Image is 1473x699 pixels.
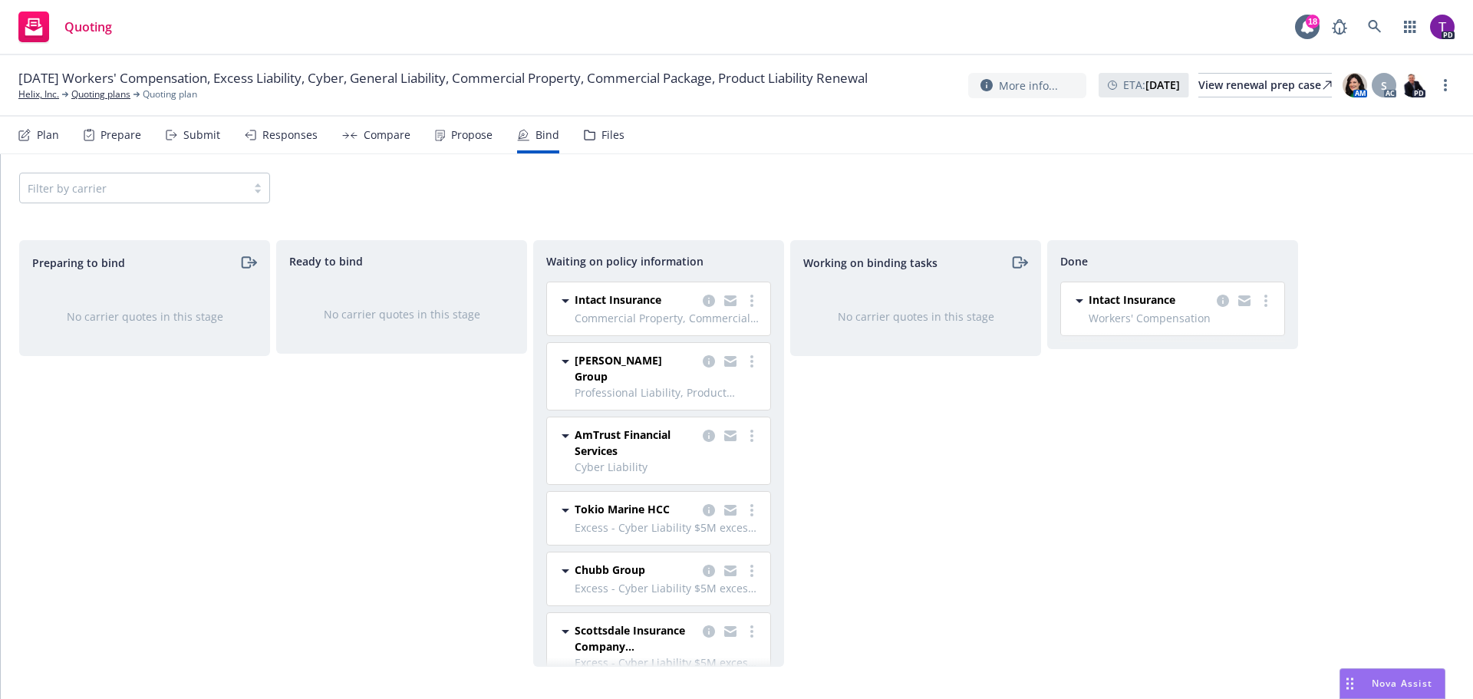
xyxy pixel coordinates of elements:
a: copy logging email [721,501,740,519]
a: more [743,622,761,641]
a: copy logging email [700,622,718,641]
span: Excess - Cyber Liability $5M excess of $15M [575,654,761,671]
a: copy logging email [721,292,740,310]
div: Prepare [101,129,141,141]
a: more [1257,292,1275,310]
span: Nova Assist [1372,677,1432,690]
a: copy logging email [721,622,740,641]
span: Professional Liability, Product Liability, Errors and Omissions [575,384,761,401]
span: Quoting plan [143,87,197,101]
img: photo [1401,73,1425,97]
a: moveRight [239,253,257,272]
a: Quoting plans [71,87,130,101]
span: Cyber Liability [575,459,761,475]
div: Submit [183,129,220,141]
span: [DATE] Workers' Compensation, Excess Liability, Cyber, General Liability, Commercial Property, Co... [18,69,868,87]
span: Working on binding tasks [803,255,938,271]
a: copy logging email [1235,292,1254,310]
span: AmTrust Financial Services [575,427,697,459]
div: 18 [1306,15,1320,28]
button: More info... [968,73,1086,98]
div: Propose [451,129,493,141]
span: Intact Insurance [575,292,661,308]
div: Drag to move [1340,669,1359,698]
span: Quoting [64,21,112,33]
span: ETA : [1123,77,1180,93]
button: Nova Assist [1340,668,1445,699]
a: copy logging email [721,352,740,371]
div: Plan [37,129,59,141]
a: Switch app [1395,12,1425,42]
div: Compare [364,129,410,141]
span: Ready to bind [289,253,363,269]
a: View renewal prep case [1198,73,1332,97]
span: Excess - Cyber Liability $5M excess of $5M [575,519,761,536]
a: more [743,352,761,371]
a: copy logging email [700,427,718,445]
span: S [1381,77,1387,94]
img: photo [1430,15,1455,39]
a: Helix, Inc. [18,87,59,101]
a: Quoting [12,5,118,48]
span: Waiting on policy information [546,253,704,269]
span: Commercial Property, Commercial Umbrella, Commercial Auto Liability, General Liability, Kidnap an... [575,310,761,326]
strong: [DATE] [1145,77,1180,92]
span: Done [1060,253,1088,269]
a: copy logging email [700,352,718,371]
span: More info... [999,77,1058,94]
a: more [743,292,761,310]
span: [PERSON_NAME] Group [575,352,697,384]
a: moveRight [1010,253,1028,272]
span: Workers' Compensation [1089,310,1275,326]
div: No carrier quotes in this stage [44,308,245,325]
a: copy logging email [1214,292,1232,310]
span: Excess - Cyber Liability $5M excess of $10M [575,580,761,596]
div: Files [601,129,624,141]
span: Tokio Marine HCC [575,501,670,517]
a: more [743,501,761,519]
span: Intact Insurance [1089,292,1175,308]
div: No carrier quotes in this stage [302,306,502,322]
a: more [1436,76,1455,94]
a: copy logging email [721,562,740,580]
a: Search [1359,12,1390,42]
img: photo [1343,73,1367,97]
a: more [743,562,761,580]
a: copy logging email [700,501,718,519]
a: copy logging email [700,292,718,310]
a: copy logging email [721,427,740,445]
span: Chubb Group [575,562,645,578]
div: Bind [535,129,559,141]
div: Responses [262,129,318,141]
div: No carrier quotes in this stage [816,308,1016,325]
div: View renewal prep case [1198,74,1332,97]
span: Preparing to bind [32,255,125,271]
span: Scottsdale Insurance Company (Nationwide) [575,622,697,654]
a: Report a Bug [1324,12,1355,42]
a: more [743,427,761,445]
a: copy logging email [700,562,718,580]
